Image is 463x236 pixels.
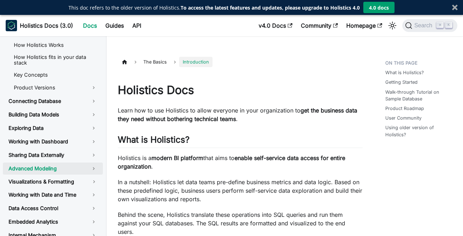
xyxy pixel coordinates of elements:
a: Walk-through Tutorial on Sample Database [385,89,454,102]
p: Behind the scene, Holistics translate these operations into SQL queries and run them against your... [118,210,363,236]
button: 4.0 docs [363,2,395,13]
p: Holistics is a that aims to . [118,154,363,171]
a: HolisticsHolistics Docs (3.0) [6,20,73,31]
strong: To access the latest features and updates, please upgrade to Holistics 4.0 [181,4,360,11]
a: Docs [79,20,101,31]
a: What is Holistics? [385,69,424,76]
a: Guides [101,20,128,31]
a: Getting Started [385,79,418,86]
h2: What is Holistics? [118,135,363,148]
a: Working with Dashboard [3,136,103,148]
span: The Basics [140,57,170,67]
a: Homepage [342,20,386,31]
a: Sharing Data Externally [3,149,103,161]
a: Connecting Database [3,95,103,107]
button: Toggle the collapsible sidebar category 'Visualizations & Formatting' [85,176,103,187]
strong: modern BI platform [151,154,203,161]
h1: Holistics Docs [118,83,363,97]
a: User Community [385,115,421,121]
a: API [128,20,145,31]
a: Home page [118,57,131,67]
a: Building Data Models [3,109,103,121]
span: Introduction [179,57,213,67]
a: Working with Date and Time [3,189,103,201]
a: Community [297,20,342,31]
img: Holistics [6,20,17,31]
a: Embedded Analytics [3,216,103,228]
a: Visualizations & Formatting [3,176,85,187]
kbd: ⌘ [436,22,443,28]
a: Product Versions [8,82,103,94]
nav: Breadcrumbs [118,57,363,67]
button: Switch between dark and light mode (currently light mode) [387,20,398,31]
kbd: K [445,22,452,28]
a: v4.0 Docs [254,20,297,31]
a: Key Concepts [8,70,103,80]
span: Search [412,22,437,29]
div: This doc refers to the older version of Holistics.To access the latest features and updates, plea... [68,4,360,11]
a: Data Access Control [3,202,103,214]
a: Exploring Data [3,122,103,134]
a: How Holistics Works [8,40,103,50]
a: Advanced Modeling [3,163,103,175]
button: Search [402,19,457,32]
a: Product Roadmap [385,105,424,112]
p: Learn how to use Holistics to allow everyone in your organization to . [118,106,363,123]
a: How Holistics fits in your data stack [8,52,103,68]
p: In a nutshell: Holistics let data teams pre-define business metrics and data logic. Based on thes... [118,178,363,203]
a: Using older version of Holistics? [385,124,454,138]
b: Holistics Docs (3.0) [20,21,73,30]
p: This doc refers to the older version of Holistics. [68,4,360,11]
